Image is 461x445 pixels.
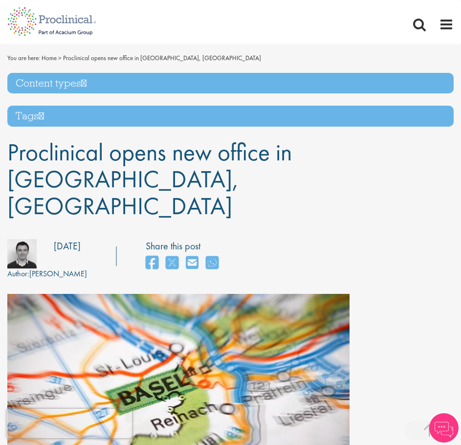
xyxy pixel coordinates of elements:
div: [DATE] [54,239,81,253]
a: share on whats app [206,253,219,274]
label: Share this post [146,239,223,253]
div: [PERSON_NAME] [7,268,87,280]
span: Proclinical opens new office in [GEOGRAPHIC_DATA], [GEOGRAPHIC_DATA] [7,136,292,222]
h3: Tags [7,106,454,127]
iframe: reCAPTCHA [7,409,132,438]
span: Author: [7,268,29,279]
a: share on facebook [146,253,158,274]
img: Chatbot [429,413,459,443]
a: share on email [186,253,198,274]
span: Proclinical opens new office in [GEOGRAPHIC_DATA], [GEOGRAPHIC_DATA] [63,54,261,62]
h3: Content types [7,73,454,94]
a: share on twitter [166,253,178,274]
img: eee236d0-0a3b-4606-eee4-08d5a473185b [7,239,37,268]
